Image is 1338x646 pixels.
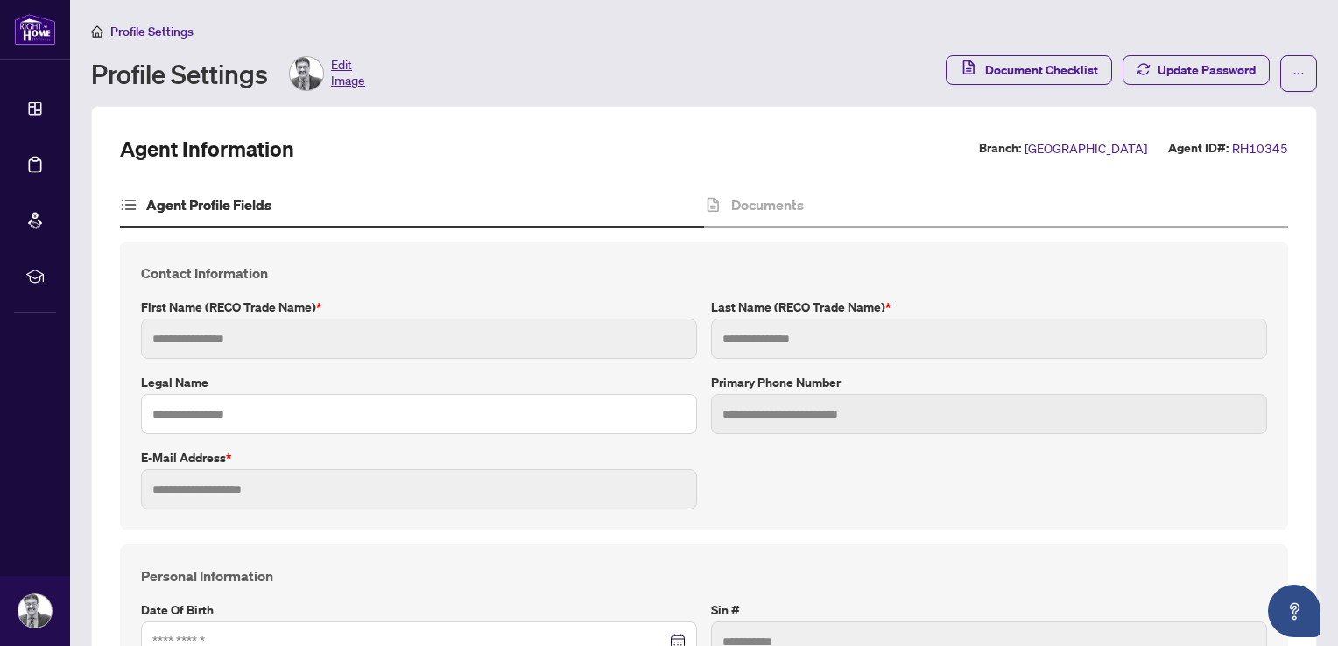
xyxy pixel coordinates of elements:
label: Last Name (RECO Trade Name) [711,298,1267,317]
label: Sin # [711,600,1267,620]
h4: Agent Profile Fields [146,194,271,215]
label: First Name (RECO Trade Name) [141,298,697,317]
h4: Contact Information [141,263,1267,284]
h4: Documents [731,194,804,215]
span: [GEOGRAPHIC_DATA] [1025,138,1147,158]
label: Primary Phone Number [711,373,1267,392]
label: Legal Name [141,373,697,392]
button: Document Checklist [946,55,1112,85]
label: E-mail Address [141,448,697,467]
span: home [91,25,103,38]
span: Profile Settings [110,24,194,39]
img: Profile Icon [18,594,52,628]
span: Update Password [1158,56,1256,84]
label: Agent ID#: [1168,138,1229,158]
span: Document Checklist [985,56,1098,84]
div: Profile Settings [91,56,365,91]
span: ellipsis [1292,67,1305,80]
label: Branch: [979,138,1021,158]
h2: Agent Information [120,135,294,163]
span: Edit Image [331,56,365,91]
img: logo [14,13,56,46]
button: Update Password [1123,55,1270,85]
label: Date of Birth [141,600,697,620]
h4: Personal Information [141,565,1267,586]
span: RH10345 [1232,138,1288,158]
img: Profile Icon [290,57,323,90]
button: Open asap [1268,585,1320,637]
